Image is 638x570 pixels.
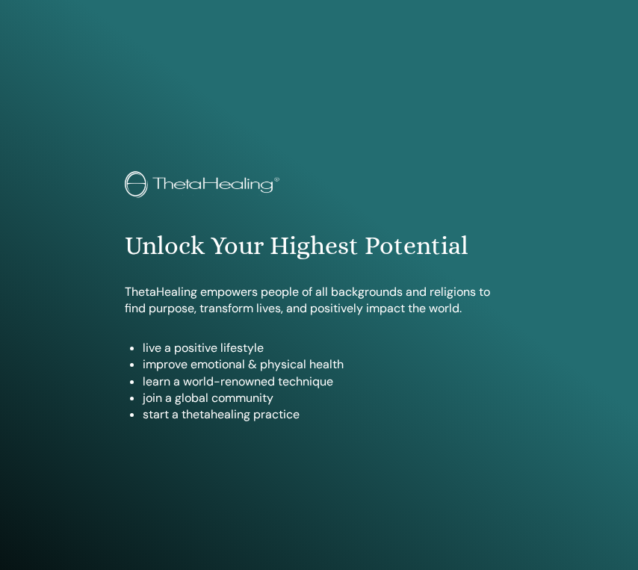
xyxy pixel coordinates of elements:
[143,340,512,356] li: live a positive lifestyle
[125,284,512,317] p: ThetaHealing empowers people of all backgrounds and religions to find purpose, transform lives, a...
[143,374,512,390] li: learn a world-renowned technique
[143,356,512,373] li: improve emotional & physical health
[143,390,512,406] li: join a global community
[143,406,512,423] li: start a thetahealing practice
[125,231,512,261] h1: Unlock Your Highest Potential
